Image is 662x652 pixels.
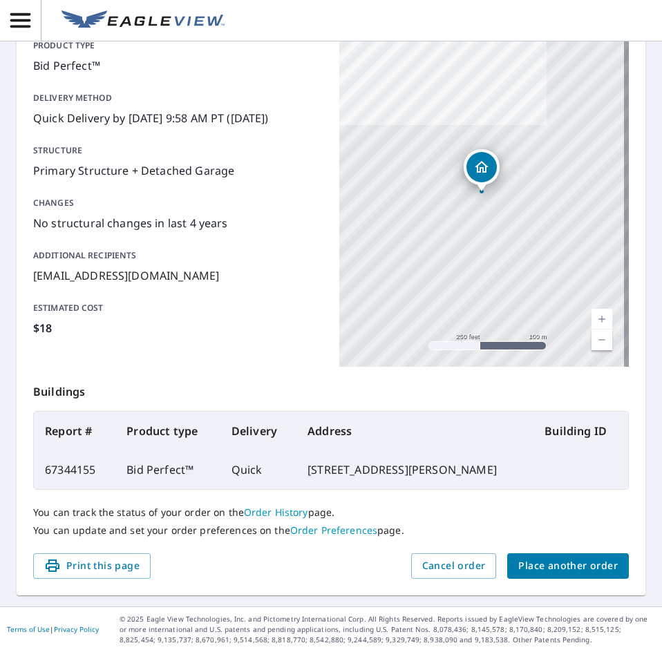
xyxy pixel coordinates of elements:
p: Additional recipients [33,249,323,262]
span: Print this page [44,557,140,575]
p: $18 [33,320,323,336]
button: Place another order [507,553,629,579]
p: Delivery method [33,92,323,104]
a: Current Level 17, Zoom In [592,309,612,329]
p: Structure [33,144,323,157]
a: Privacy Policy [54,624,99,634]
p: You can update and set your order preferences on the page. [33,524,629,537]
button: Cancel order [411,553,497,579]
a: EV Logo [53,2,233,39]
p: [EMAIL_ADDRESS][DOMAIN_NAME] [33,267,323,284]
img: EV Logo [62,10,225,31]
th: Delivery [220,412,296,450]
p: Product type [33,39,323,52]
p: | [7,625,99,633]
p: Quick Delivery by [DATE] 9:58 AM PT ([DATE]) [33,110,323,126]
th: Building ID [533,412,628,450]
a: Current Level 17, Zoom Out [592,329,612,350]
p: Primary Structure + Detached Garage [33,162,323,179]
p: Estimated cost [33,302,323,314]
a: Order Preferences [290,524,377,537]
a: Terms of Use [7,624,50,634]
p: No structural changes in last 4 years [33,215,323,231]
td: [STREET_ADDRESS][PERSON_NAME] [296,450,533,489]
button: Print this page [33,553,151,579]
td: 67344155 [34,450,115,489]
span: Place another order [518,557,618,575]
th: Report # [34,412,115,450]
p: © 2025 Eagle View Technologies, Inc. and Pictometry International Corp. All Rights Reserved. Repo... [120,614,655,645]
th: Product type [115,412,220,450]
p: Changes [33,197,323,209]
span: Cancel order [422,557,486,575]
p: Bid Perfect™ [33,57,323,74]
div: Dropped pin, building 1, Residential property, 1309 Duncan Dr The Villages, FL 32162 [464,149,500,192]
a: Order History [244,506,308,519]
td: Quick [220,450,296,489]
p: Buildings [33,367,629,411]
p: You can track the status of your order on the page. [33,506,629,519]
th: Address [296,412,533,450]
td: Bid Perfect™ [115,450,220,489]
